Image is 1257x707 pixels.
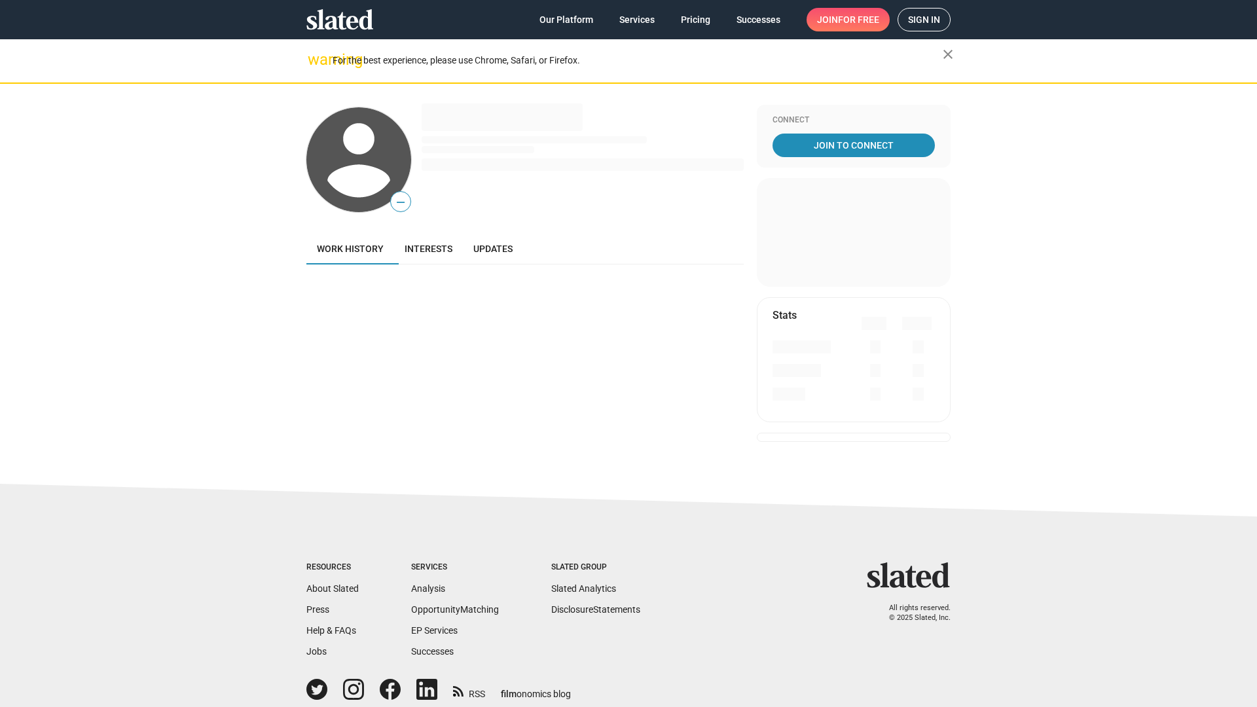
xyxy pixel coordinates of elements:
a: Sign in [898,8,951,31]
p: All rights reserved. © 2025 Slated, Inc. [875,604,951,623]
a: Slated Analytics [551,583,616,594]
div: Resources [306,562,359,573]
span: Pricing [681,8,710,31]
a: Services [609,8,665,31]
span: film [501,689,517,699]
a: Successes [726,8,791,31]
span: Work history [317,244,384,254]
span: Our Platform [539,8,593,31]
span: Sign in [908,9,940,31]
span: Join To Connect [775,134,932,157]
span: — [391,194,410,211]
span: Successes [737,8,780,31]
a: Help & FAQs [306,625,356,636]
a: Work history [306,233,394,264]
a: Analysis [411,583,445,594]
div: Services [411,562,499,573]
mat-card-title: Stats [773,308,797,322]
span: Join [817,8,879,31]
a: Successes [411,646,454,657]
a: Updates [463,233,523,264]
a: EP Services [411,625,458,636]
span: Interests [405,244,452,254]
a: Interests [394,233,463,264]
a: OpportunityMatching [411,604,499,615]
a: DisclosureStatements [551,604,640,615]
a: Join To Connect [773,134,935,157]
a: RSS [453,680,485,700]
div: For the best experience, please use Chrome, Safari, or Firefox. [333,52,943,69]
span: Updates [473,244,513,254]
a: Our Platform [529,8,604,31]
mat-icon: close [940,46,956,62]
a: Jobs [306,646,327,657]
mat-icon: warning [308,52,323,67]
a: About Slated [306,583,359,594]
div: Slated Group [551,562,640,573]
span: for free [838,8,879,31]
div: Connect [773,115,935,126]
span: Services [619,8,655,31]
a: Pricing [670,8,721,31]
a: Joinfor free [807,8,890,31]
a: filmonomics blog [501,678,571,700]
a: Press [306,604,329,615]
